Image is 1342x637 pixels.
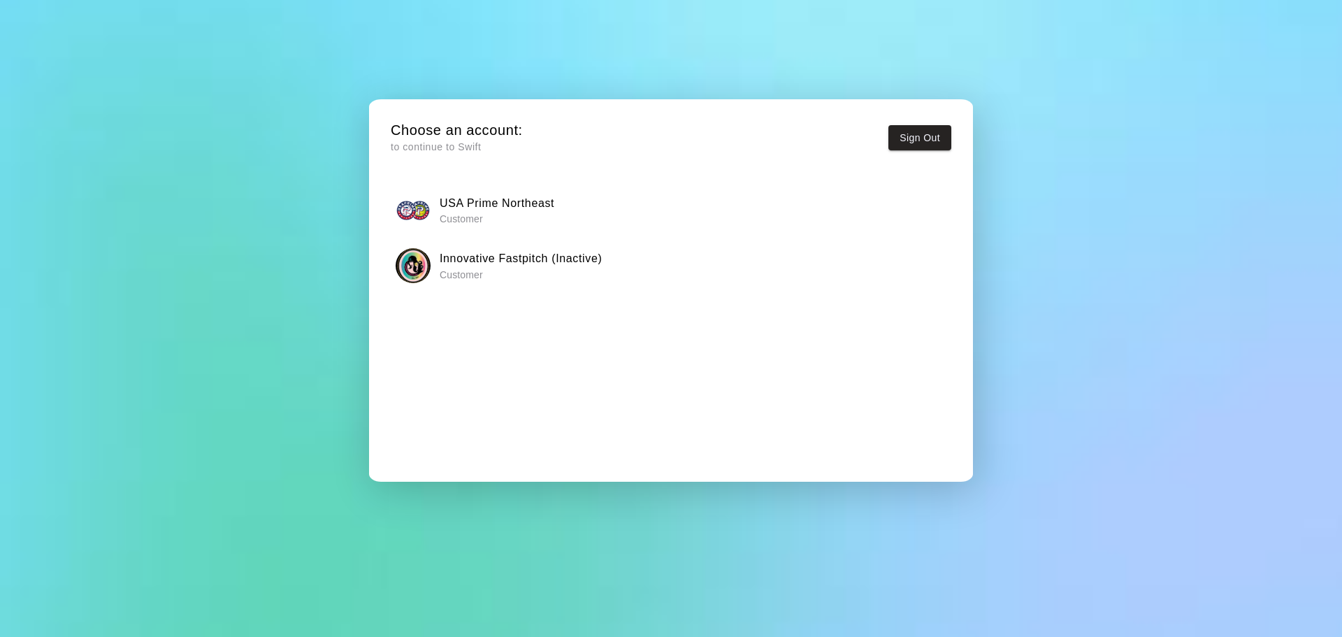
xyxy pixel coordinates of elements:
button: Sign Out [888,125,951,151]
p: Customer [440,212,554,226]
button: Innovative FastpitchInnovative Fastpitch (Inactive)Customer [391,243,951,287]
h5: Choose an account: [391,121,523,140]
p: to continue to Swift [391,140,523,155]
h6: USA Prime Northeast [440,194,554,213]
img: Innovative Fastpitch [396,248,431,283]
button: USA Prime NortheastUSA Prime Northeast Customer [391,188,951,232]
p: Customer [440,268,602,282]
img: USA Prime Northeast [396,193,431,228]
h6: Innovative Fastpitch (Inactive) [440,250,602,268]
